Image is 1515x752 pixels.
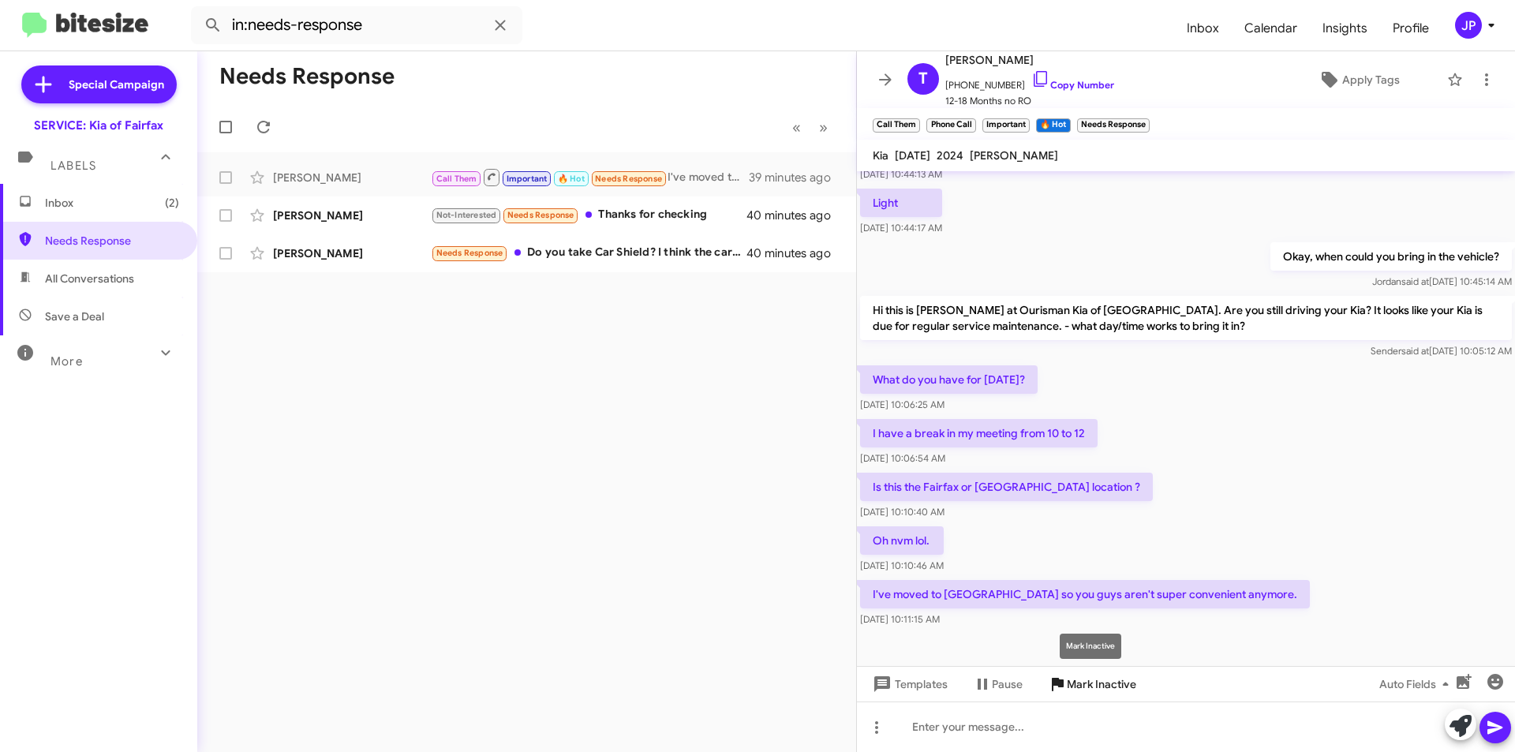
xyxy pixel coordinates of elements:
[45,309,104,324] span: Save a Deal
[191,6,522,44] input: Search
[960,670,1035,698] button: Pause
[1401,275,1429,287] span: said at
[431,167,749,187] div: I've moved to [GEOGRAPHIC_DATA] so you guys aren't super convenient anymore.
[1379,670,1455,698] span: Auto Fields
[69,77,164,92] span: Special Campaign
[783,111,810,144] button: Previous
[50,159,96,173] span: Labels
[749,208,844,223] div: 40 minutes ago
[219,64,395,89] h1: Needs Response
[1060,634,1121,659] div: Mark Inactive
[273,170,431,185] div: [PERSON_NAME]
[870,670,948,698] span: Templates
[860,559,944,571] span: [DATE] 10:10:46 AM
[1232,6,1310,51] a: Calendar
[860,613,940,625] span: [DATE] 10:11:15 AM
[1270,242,1512,271] p: Okay, when could you bring in the vehicle?
[860,452,945,464] span: [DATE] 10:06:54 AM
[860,168,942,180] span: [DATE] 10:44:13 AM
[1442,12,1498,39] button: JP
[810,111,837,144] button: Next
[918,66,928,92] span: T
[784,111,837,144] nav: Page navigation example
[165,195,179,211] span: (2)
[860,526,944,555] p: Oh nvm lol.
[1401,345,1429,357] span: said at
[937,148,963,163] span: 2024
[1036,118,1070,133] small: 🔥 Hot
[1077,118,1150,133] small: Needs Response
[860,419,1098,447] p: I have a break in my meeting from 10 to 12
[507,174,548,184] span: Important
[45,195,179,211] span: Inbox
[860,296,1512,340] p: Hi this is [PERSON_NAME] at Ourisman Kia of [GEOGRAPHIC_DATA]. Are you still driving your Kia? It...
[1371,345,1512,357] span: Sender [DATE] 10:05:12 AM
[1380,6,1442,51] a: Profile
[945,51,1114,69] span: [PERSON_NAME]
[792,118,801,137] span: «
[1277,65,1439,94] button: Apply Tags
[819,118,828,137] span: »
[50,354,83,369] span: More
[21,65,177,103] a: Special Campaign
[45,233,179,249] span: Needs Response
[945,93,1114,109] span: 12-18 Months no RO
[860,473,1153,501] p: Is this the Fairfax or [GEOGRAPHIC_DATA] location ?
[45,271,134,286] span: All Conversations
[749,170,844,185] div: 39 minutes ago
[1035,670,1149,698] button: Mark Inactive
[1372,275,1512,287] span: Jordan [DATE] 10:45:14 AM
[873,118,920,133] small: Call Them
[860,365,1038,394] p: What do you have for [DATE]?
[595,174,662,184] span: Needs Response
[1310,6,1380,51] a: Insights
[926,118,975,133] small: Phone Call
[1342,65,1400,94] span: Apply Tags
[436,174,477,184] span: Call Them
[860,222,942,234] span: [DATE] 10:44:17 AM
[436,210,497,220] span: Not-Interested
[982,118,1030,133] small: Important
[749,245,844,261] div: 40 minutes ago
[431,206,749,224] div: Thanks for checking
[992,670,1023,698] span: Pause
[860,398,945,410] span: [DATE] 10:06:25 AM
[1067,670,1136,698] span: Mark Inactive
[860,189,942,217] p: Light
[436,248,503,258] span: Needs Response
[431,244,749,262] div: Do you take Car Shield? I think the car .may need transmission work. Thx
[860,506,945,518] span: [DATE] 10:10:40 AM
[860,580,1310,608] p: I've moved to [GEOGRAPHIC_DATA] so you guys aren't super convenient anymore.
[1031,79,1114,91] a: Copy Number
[970,148,1058,163] span: [PERSON_NAME]
[857,670,960,698] button: Templates
[273,208,431,223] div: [PERSON_NAME]
[945,69,1114,93] span: [PHONE_NUMBER]
[558,174,585,184] span: 🔥 Hot
[1455,12,1482,39] div: JP
[895,148,930,163] span: [DATE]
[873,148,888,163] span: Kia
[34,118,163,133] div: SERVICE: Kia of Fairfax
[1174,6,1232,51] a: Inbox
[273,245,431,261] div: [PERSON_NAME]
[507,210,574,220] span: Needs Response
[1367,670,1468,698] button: Auto Fields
